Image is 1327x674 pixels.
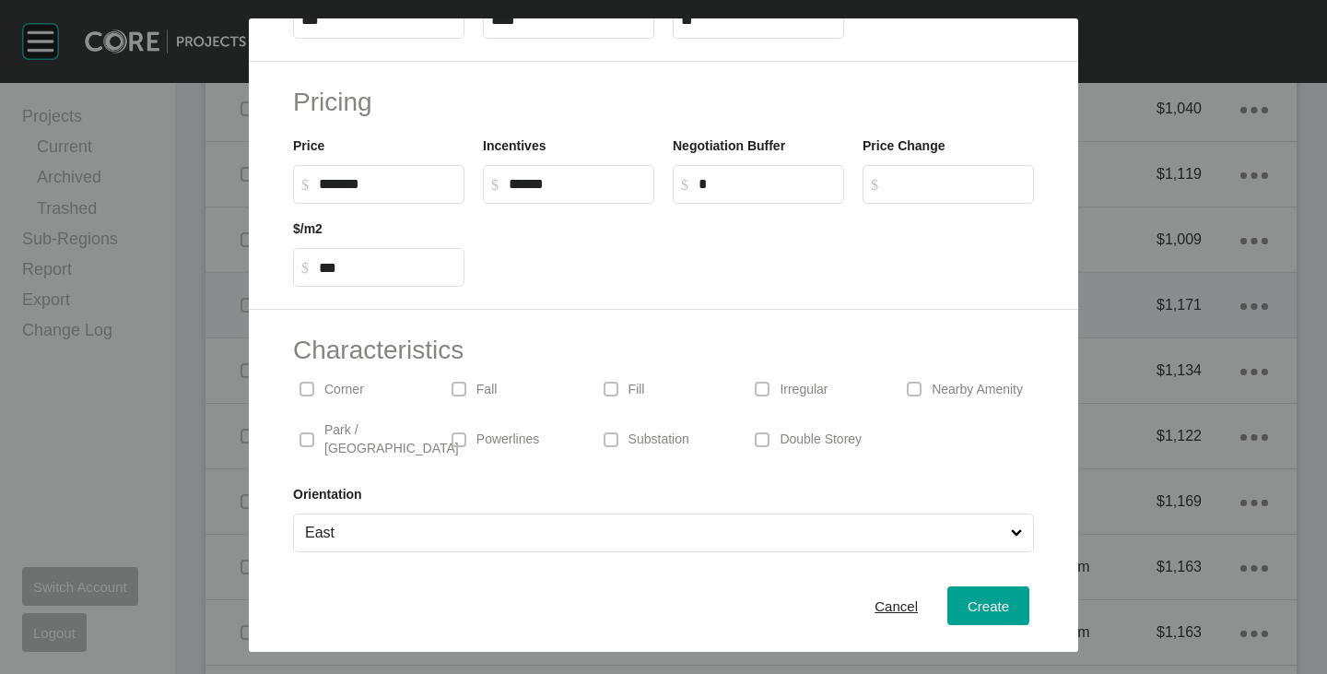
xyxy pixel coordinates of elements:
[293,138,324,153] label: Price
[293,221,323,236] label: $/m2
[491,177,499,193] tspan: $
[293,84,1034,120] h2: Pricing
[293,487,362,502] label: Orientation
[699,176,836,192] input: $
[947,586,1029,625] button: Create
[681,177,688,193] tspan: $
[301,514,1007,551] input: East
[628,431,689,449] p: Substation
[968,598,1009,614] span: Create
[293,332,1034,368] h2: Characteristics
[780,381,828,399] p: Irregular
[871,177,878,193] tspan: $
[319,176,456,192] input: $
[301,177,309,193] tspan: $
[854,586,938,625] button: Cancel
[863,138,945,153] label: Price Change
[476,381,498,399] p: Fall
[888,176,1026,192] input: $
[476,431,539,449] p: Powerlines
[1007,514,1027,551] span: Close menu...
[673,138,785,153] label: Negotiation Buffer
[628,381,645,399] p: Fill
[875,598,918,614] span: Cancel
[324,421,459,457] p: Park / [GEOGRAPHIC_DATA]
[780,431,862,449] p: Double Storey
[324,381,364,399] p: Corner
[509,176,646,192] input: $
[932,381,1023,399] p: Nearby Amenity
[301,260,309,276] tspan: $
[483,138,546,153] label: Incentives
[319,260,456,276] input: $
